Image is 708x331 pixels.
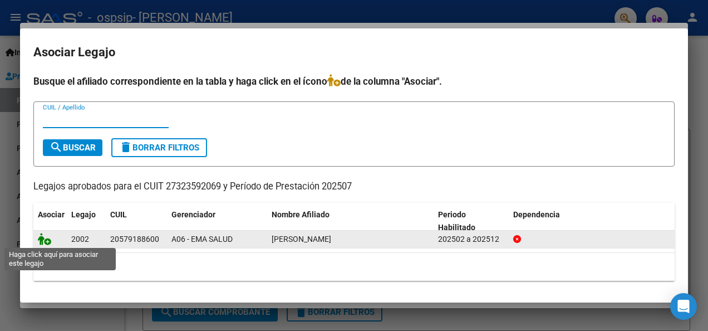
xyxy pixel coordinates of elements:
div: 1 registros [33,253,675,281]
datatable-header-cell: Legajo [67,203,106,240]
span: A06 - EMA SALUD [171,235,233,244]
div: 20579188600 [110,233,159,246]
span: Gerenciador [171,210,215,219]
button: Borrar Filtros [111,138,207,157]
mat-icon: delete [119,140,132,154]
span: Legajo [71,210,96,219]
button: Buscar [43,139,102,156]
datatable-header-cell: Dependencia [509,203,675,240]
span: Borrar Filtros [119,143,199,153]
datatable-header-cell: Asociar [33,203,67,240]
datatable-header-cell: Gerenciador [167,203,267,240]
span: Asociar [38,210,65,219]
datatable-header-cell: Nombre Afiliado [267,203,434,240]
span: 2002 [71,235,89,244]
mat-icon: search [50,140,63,154]
div: 202502 a 202512 [438,233,504,246]
datatable-header-cell: CUIL [106,203,167,240]
span: CUIL [110,210,127,219]
h2: Asociar Legajo [33,42,675,63]
div: Open Intercom Messenger [670,293,697,320]
p: Legajos aprobados para el CUIT 27323592069 y Período de Prestación 202507 [33,180,675,194]
span: Buscar [50,143,96,153]
span: Dependencia [513,210,560,219]
span: Nombre Afiliado [272,210,330,219]
h4: Busque el afiliado correspondiente en la tabla y haga click en el ícono de la columna "Asociar". [33,74,675,89]
span: GALO LUCAS BENICIO [272,235,331,244]
span: Periodo Habilitado [438,210,475,232]
datatable-header-cell: Periodo Habilitado [434,203,509,240]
